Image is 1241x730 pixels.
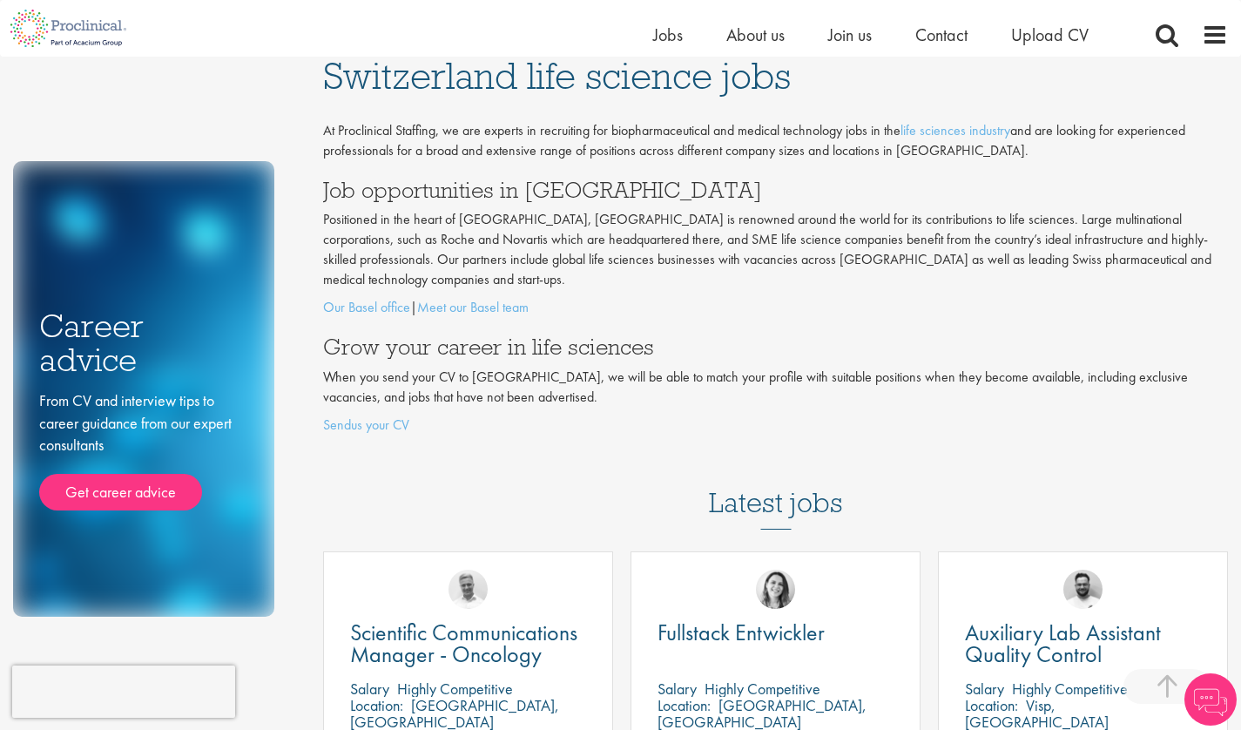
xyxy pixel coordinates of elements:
p: Highly Competitive [397,679,513,699]
span: Location: [350,695,403,715]
a: Upload CV [1011,24,1089,46]
p: | [323,298,1228,318]
a: About us [726,24,785,46]
a: Contact [915,24,968,46]
a: life sciences industry [900,121,1010,139]
div: From CV and interview tips to career guidance from our expert consultants [39,389,248,510]
p: Highly Competitive [705,679,820,699]
a: Our Basel office [323,298,410,316]
span: Salary [965,679,1004,699]
img: Emile De Beer [1063,570,1103,609]
h3: Career advice [39,309,248,376]
a: Auxiliary Lab Assistant Quality Control [965,622,1201,666]
p: Positioned in the heart of [GEOGRAPHIC_DATA], [GEOGRAPHIC_DATA] is renowned around the world for ... [323,210,1228,289]
img: Chatbot [1184,673,1237,726]
h3: Job opportunities in [GEOGRAPHIC_DATA] [323,179,1228,201]
img: Joshua Bye [449,570,488,609]
span: Salary [350,679,389,699]
p: At Proclinical Staffing, we are experts in recruiting for biopharmaceutical and medical technolog... [323,121,1228,161]
a: Join us [828,24,872,46]
span: Scientific Communications Manager - Oncology [350,618,577,669]
span: Salary [658,679,697,699]
a: Meet our Basel team [417,298,529,316]
a: Fullstack Entwickler [658,622,894,644]
iframe: reCAPTCHA [12,666,235,718]
h3: Latest jobs [709,444,843,530]
span: Fullstack Entwickler [658,618,825,647]
span: Auxiliary Lab Assistant Quality Control [965,618,1161,669]
p: When you send your CV to [GEOGRAPHIC_DATA], we will be able to match your profile with suitable p... [323,368,1228,408]
h3: Grow your career in life sciences [323,335,1228,358]
a: Jobs [653,24,683,46]
span: Location: [658,695,711,715]
a: Get career advice [39,474,202,510]
span: Location: [965,695,1018,715]
a: Scientific Communications Manager - Oncology [350,622,586,666]
a: Sendus your CV [323,416,409,434]
img: Nur Ergiydiren [756,570,795,609]
span: Switzerland life science jobs [323,52,791,99]
p: Highly Competitive [1012,679,1128,699]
